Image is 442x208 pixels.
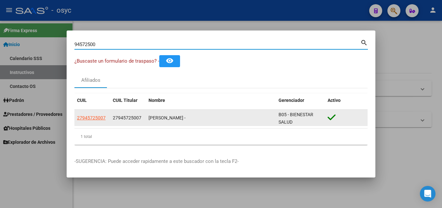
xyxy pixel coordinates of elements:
[74,128,368,145] div: 1 total
[74,93,110,107] datatable-header-cell: CUIL
[276,93,325,107] datatable-header-cell: Gerenciador
[74,158,368,165] p: -SUGERENCIA: Puede acceder rapidamente a este buscador con la tecla F2-
[113,115,141,120] span: 27945725007
[279,98,304,103] span: Gerenciador
[420,186,435,202] div: Open Intercom Messenger
[77,115,106,120] span: 27945725007
[146,93,276,107] datatable-header-cell: Nombre
[113,98,137,103] span: CUIL Titular
[149,98,165,103] span: Nombre
[328,98,341,103] span: Activo
[81,77,100,84] div: Afiliados
[325,93,368,107] datatable-header-cell: Activo
[360,38,368,46] mat-icon: search
[166,57,174,65] mat-icon: remove_red_eye
[77,98,87,103] span: CUIL
[74,58,159,64] span: ¿Buscaste un formulario de traspaso? -
[110,93,146,107] datatable-header-cell: CUIL Titular
[279,112,313,125] span: B05 - BIENESTAR SALUD
[149,114,273,122] div: [PERSON_NAME] -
